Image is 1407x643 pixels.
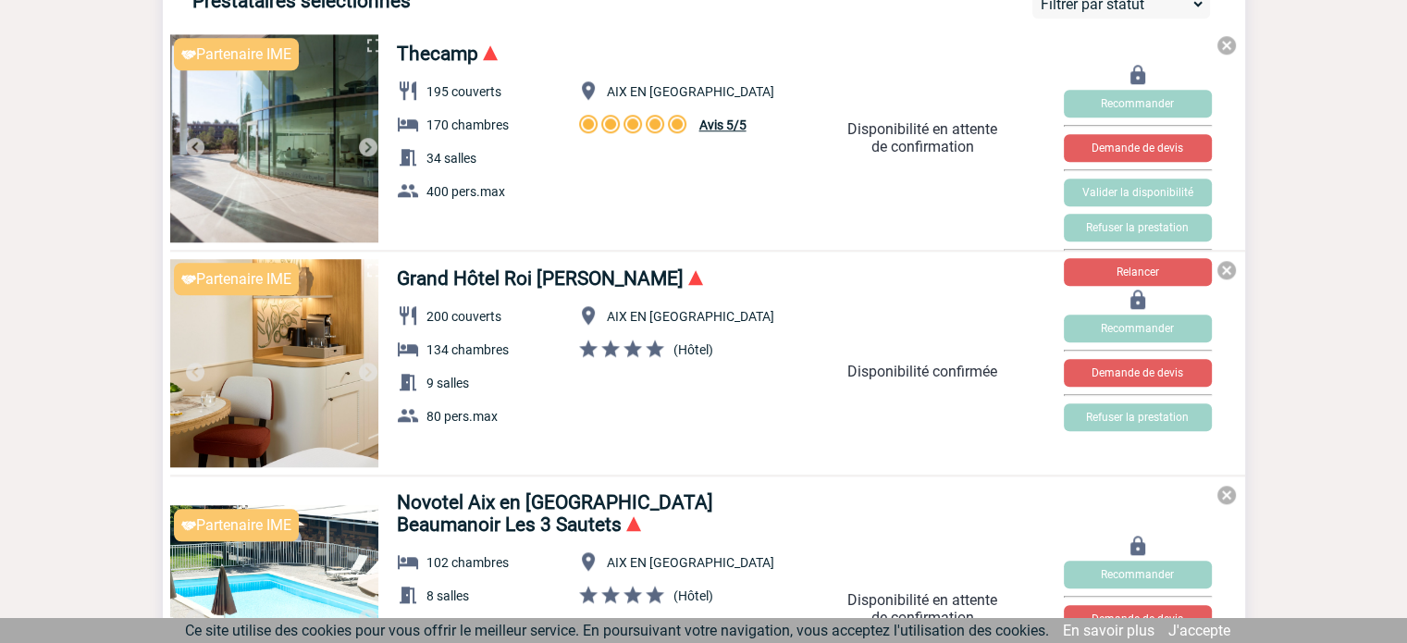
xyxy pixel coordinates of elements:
button: Recommander [1064,315,1212,342]
span: 80 pers.max [426,409,498,424]
button: Demande de devis [1064,605,1212,633]
img: partnaire IME [181,521,196,530]
button: Recommander [1064,90,1212,117]
span: Ce site utilise des cookies pour vous offrir le meilleur service. En poursuivant votre navigation... [185,622,1049,639]
button: Relancer [1064,258,1212,286]
span: Risque très élevé [688,270,703,285]
div: Partenaire IME [174,509,299,541]
p: Disponibilité en attente de confirmation [841,120,1005,155]
img: Ouvrir la conversation [1127,64,1149,86]
span: Risque très élevé [626,516,641,531]
a: Novotel Aix en [GEOGRAPHIC_DATA] Beaumanoir Les 3 Sautets [397,491,713,536]
span: Risque très élevé [483,45,498,60]
a: En savoir plus [1063,622,1154,639]
span: 170 chambres [426,117,509,132]
span: 134 chambres [426,342,509,357]
button: Refuser la prestation [1064,214,1212,241]
span: 200 couverts [426,309,501,324]
span: (Hôtel) [673,588,713,603]
img: Ouvrir la conversation [1127,289,1149,311]
button: Valider la disponibilité [1064,179,1212,206]
span: 34 salles [426,151,476,166]
span: 195 couverts [426,84,501,99]
img: 1.jpg [170,34,378,242]
img: baseline_location_on_white_24dp-b.png [577,304,599,327]
img: partnaire IME [181,275,196,284]
span: AIX EN [GEOGRAPHIC_DATA] [607,84,774,99]
a: J'accepte [1168,622,1230,639]
span: Avis 5/5 [699,117,747,132]
img: partnaire IME [181,50,196,59]
img: baseline_location_on_white_24dp-b.png [577,550,599,573]
button: Refuser la prestation [1064,403,1212,431]
span: 400 pers.max [426,184,505,199]
a: Vous êtes sur le point de supprimer ce prestataire de votre sélection. Souhaitez-vous confirmer c... [1216,484,1238,510]
span: (Hôtel) [673,342,713,357]
img: 1.jpg [170,259,378,467]
img: baseline_location_on_white_24dp-b.png [577,80,599,102]
span: AIX EN [GEOGRAPHIC_DATA] [607,309,774,324]
img: Ouvrir la conversation [1127,535,1149,557]
span: 102 chambres [426,555,509,570]
div: Partenaire IME [174,38,299,70]
p: Disponibilité confirmée [841,363,1005,380]
a: Thecamp [397,43,478,65]
button: Recommander [1064,561,1212,588]
button: Demande de devis [1064,134,1212,162]
a: Grand Hôtel Roi [PERSON_NAME] [397,267,684,290]
button: Demande de devis [1064,359,1212,387]
div: Partenaire IME [174,263,299,295]
span: 9 salles [426,376,469,390]
span: 8 salles [426,588,469,603]
a: Vous êtes sur le point de supprimer ce prestataire de votre sélection. Souhaitez-vous confirmer c... [1216,34,1238,60]
span: AIX EN [GEOGRAPHIC_DATA] [607,555,774,570]
p: Disponibilité en attente de confirmation [841,591,1005,626]
a: Vous êtes sur le point de supprimer ce prestataire de votre sélection. Souhaitez-vous confirmer c... [1216,259,1238,285]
